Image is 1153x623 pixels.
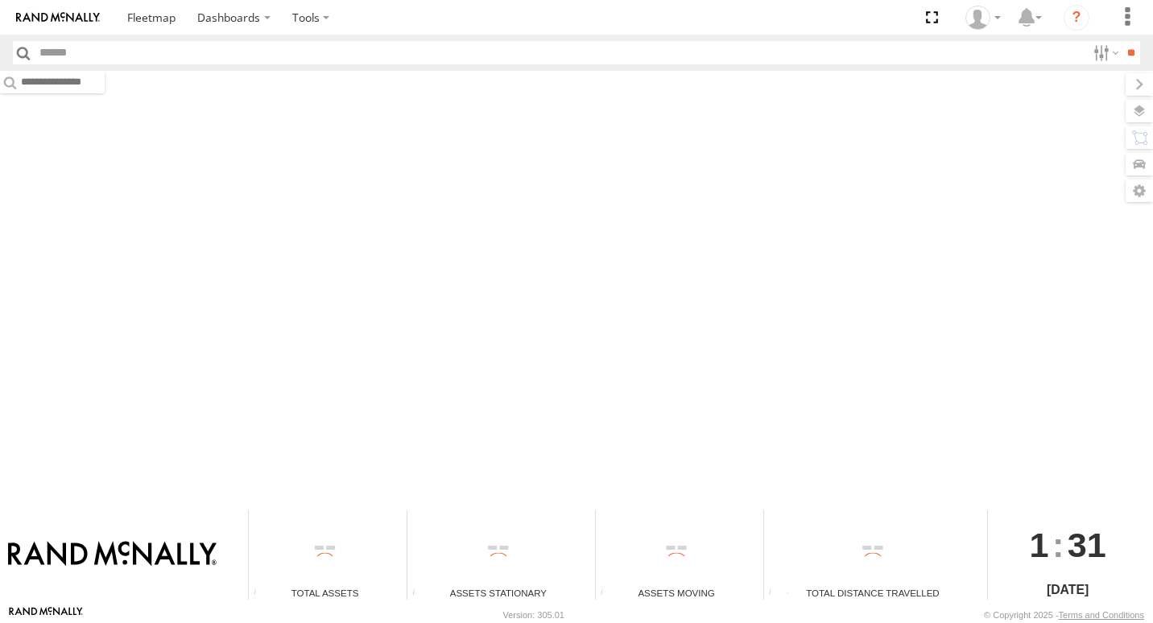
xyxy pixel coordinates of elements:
div: Total distance travelled by all assets within specified date range and applied filters [764,588,788,600]
div: Assets Stationary [407,586,589,600]
label: Map Settings [1126,179,1153,202]
img: rand-logo.svg [16,12,100,23]
div: : [988,510,1147,580]
div: Version: 305.01 [503,610,564,620]
div: Total number of Enabled Assets [249,588,273,600]
div: Total number of assets current in transit. [596,588,620,600]
div: Total number of assets current stationary. [407,588,432,600]
span: 31 [1068,510,1106,580]
label: Search Filter Options [1087,41,1122,64]
div: [DATE] [988,580,1147,600]
a: Visit our Website [9,607,83,623]
img: Rand McNally [8,541,217,568]
i: ? [1064,5,1089,31]
div: Valeo Dash [960,6,1006,30]
div: Assets Moving [596,586,758,600]
div: Total Assets [249,586,401,600]
span: 1 [1030,510,1049,580]
a: Terms and Conditions [1059,610,1144,620]
div: Total Distance Travelled [764,586,982,600]
div: © Copyright 2025 - [984,610,1144,620]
